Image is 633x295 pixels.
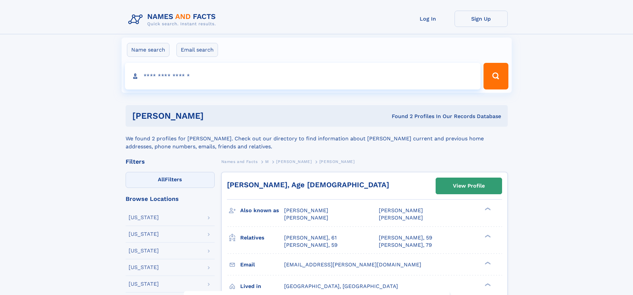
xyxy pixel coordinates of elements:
[284,261,421,268] span: [EMAIL_ADDRESS][PERSON_NAME][DOMAIN_NAME]
[240,281,284,292] h3: Lived in
[379,215,423,221] span: [PERSON_NAME]
[125,63,481,89] input: search input
[379,234,432,241] a: [PERSON_NAME], 59
[227,181,389,189] a: [PERSON_NAME], Age [DEMOGRAPHIC_DATA]
[129,248,159,253] div: [US_STATE]
[284,215,328,221] span: [PERSON_NAME]
[483,207,491,211] div: ❯
[240,232,284,243] h3: Relatives
[455,11,508,27] a: Sign Up
[126,127,508,151] div: We found 2 profiles for [PERSON_NAME]. Check out our directory to find information about [PERSON_...
[483,261,491,265] div: ❯
[240,259,284,270] h3: Email
[127,43,169,57] label: Name search
[265,157,269,166] a: M
[126,172,215,188] label: Filters
[132,112,298,120] h1: [PERSON_NAME]
[158,176,165,183] span: All
[284,283,398,289] span: [GEOGRAPHIC_DATA], [GEOGRAPHIC_DATA]
[126,11,221,29] img: Logo Names and Facts
[221,157,258,166] a: Names and Facts
[240,205,284,216] h3: Also known as
[436,178,502,194] a: View Profile
[379,241,432,249] a: [PERSON_NAME], 79
[176,43,218,57] label: Email search
[284,207,328,214] span: [PERSON_NAME]
[298,113,501,120] div: Found 2 Profiles In Our Records Database
[129,265,159,270] div: [US_STATE]
[483,282,491,287] div: ❯
[265,159,269,164] span: M
[129,231,159,237] div: [US_STATE]
[483,234,491,238] div: ❯
[126,159,215,165] div: Filters
[379,207,423,214] span: [PERSON_NAME]
[401,11,455,27] a: Log In
[284,241,338,249] a: [PERSON_NAME], 59
[126,196,215,202] div: Browse Locations
[276,159,312,164] span: [PERSON_NAME]
[284,234,337,241] a: [PERSON_NAME], 61
[453,178,485,194] div: View Profile
[129,215,159,220] div: [US_STATE]
[483,63,508,89] button: Search Button
[276,157,312,166] a: [PERSON_NAME]
[129,281,159,287] div: [US_STATE]
[319,159,355,164] span: [PERSON_NAME]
